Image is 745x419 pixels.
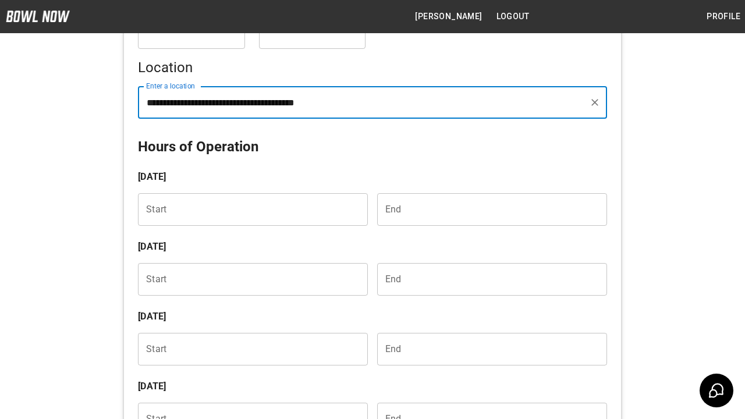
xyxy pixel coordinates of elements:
[138,263,360,296] input: Choose time
[377,263,599,296] input: Choose time
[138,193,360,226] input: Choose time
[377,333,599,365] input: Choose time
[138,333,360,365] input: Choose time
[138,379,606,393] p: [DATE]
[138,170,606,184] p: [DATE]
[6,10,70,22] img: logo
[138,137,606,156] h5: Hours of Operation
[702,6,745,27] button: Profile
[492,6,534,27] button: Logout
[587,94,603,111] button: Clear
[410,6,487,27] button: [PERSON_NAME]
[138,310,606,324] p: [DATE]
[138,58,606,77] h5: Location
[138,240,606,254] p: [DATE]
[377,193,599,226] input: Choose time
